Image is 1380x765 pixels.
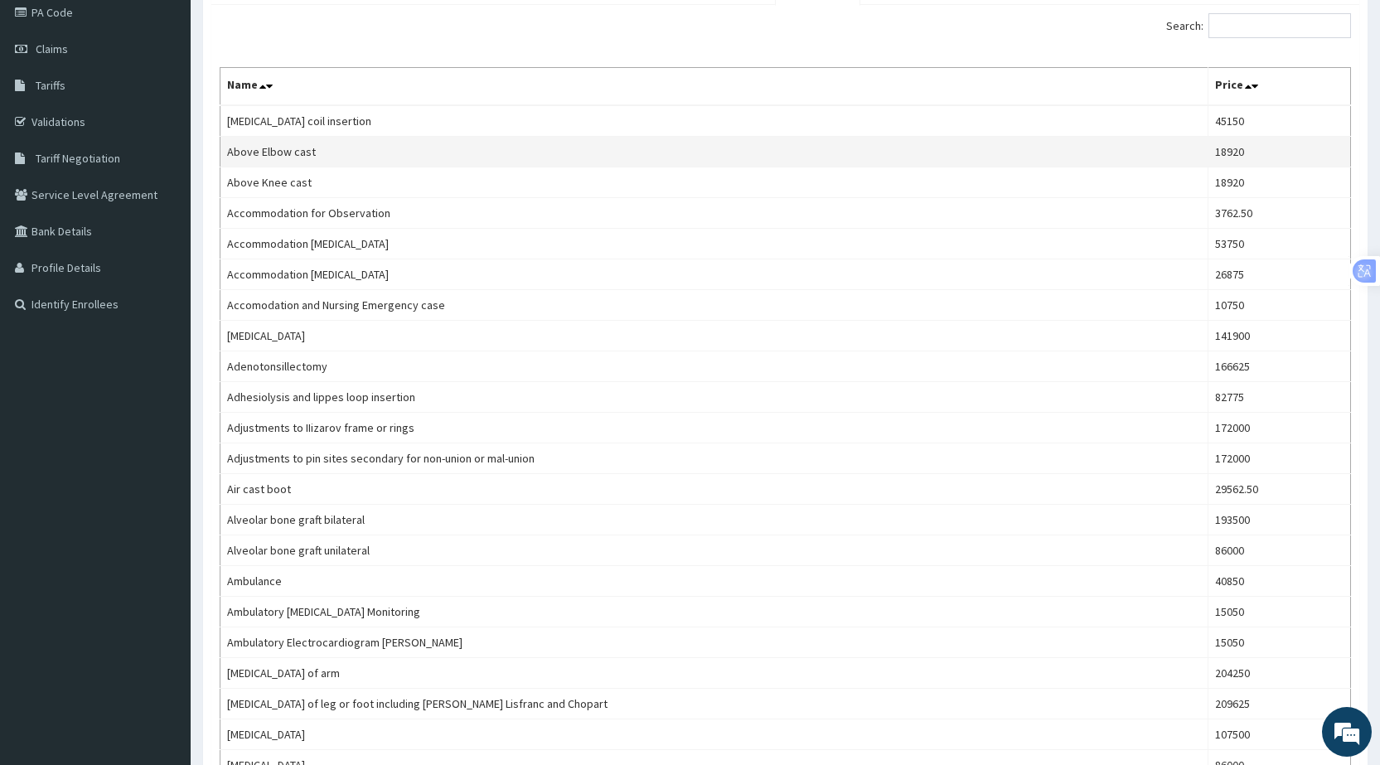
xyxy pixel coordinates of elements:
[1208,68,1351,106] th: Price
[31,83,67,124] img: d_794563401_company_1708531726252_794563401
[220,105,1208,137] td: [MEDICAL_DATA] coil insertion
[220,413,1208,443] td: Adjustments to IIizarov frame or rings
[1208,505,1351,535] td: 193500
[220,382,1208,413] td: Adhesiolysis and lippes loop insertion
[8,453,316,511] textarea: Type your message and hit 'Enter'
[220,505,1208,535] td: Alveolar bone graft bilateral
[1208,413,1351,443] td: 172000
[220,167,1208,198] td: Above Knee cast
[1208,535,1351,566] td: 86000
[36,41,68,56] span: Claims
[220,658,1208,689] td: [MEDICAL_DATA] of arm
[36,78,65,93] span: Tariffs
[1208,229,1351,259] td: 53750
[220,535,1208,566] td: Alveolar bone graft unilateral
[1166,13,1351,38] label: Search:
[220,627,1208,658] td: Ambulatory Electrocardiogram [PERSON_NAME]
[1208,689,1351,719] td: 209625
[220,198,1208,229] td: Accommodation for Observation
[1208,351,1351,382] td: 166625
[220,719,1208,750] td: [MEDICAL_DATA]
[220,597,1208,627] td: Ambulatory [MEDICAL_DATA] Monitoring
[220,68,1208,106] th: Name
[220,259,1208,290] td: Accommodation [MEDICAL_DATA]
[1208,13,1351,38] input: Search:
[1208,443,1351,474] td: 172000
[1208,627,1351,658] td: 15050
[36,151,120,166] span: Tariff Negotiation
[86,93,278,114] div: Chat with us now
[220,137,1208,167] td: Above Elbow cast
[1208,290,1351,321] td: 10750
[220,321,1208,351] td: [MEDICAL_DATA]
[220,229,1208,259] td: Accommodation [MEDICAL_DATA]
[1208,658,1351,689] td: 204250
[1208,167,1351,198] td: 18920
[1208,597,1351,627] td: 15050
[220,566,1208,597] td: Ambulance
[1208,105,1351,137] td: 45150
[272,8,312,48] div: Minimize live chat window
[1208,198,1351,229] td: 3762.50
[1208,137,1351,167] td: 18920
[1208,474,1351,505] td: 29562.50
[220,443,1208,474] td: Adjustments to pin sites secondary for non-union or mal-union
[1208,566,1351,597] td: 40850
[1208,321,1351,351] td: 141900
[1208,719,1351,750] td: 107500
[220,290,1208,321] td: Accomodation and Nursing Emergency case
[1208,382,1351,413] td: 82775
[96,209,229,376] span: We're online!
[220,689,1208,719] td: [MEDICAL_DATA] of leg or foot including [PERSON_NAME] Lisfranc and Chopart
[220,351,1208,382] td: Adenotonsillectomy
[1208,259,1351,290] td: 26875
[220,474,1208,505] td: Air cast boot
